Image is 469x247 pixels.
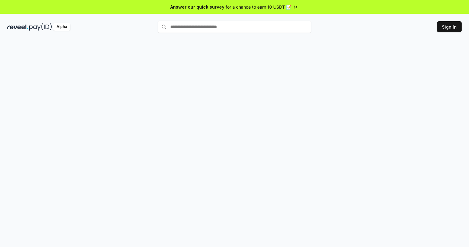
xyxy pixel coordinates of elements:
button: Sign In [437,21,462,32]
span: for a chance to earn 10 USDT 📝 [226,4,291,10]
img: reveel_dark [7,23,28,31]
div: Alpha [53,23,70,31]
span: Answer our quick survey [170,4,224,10]
img: pay_id [29,23,52,31]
